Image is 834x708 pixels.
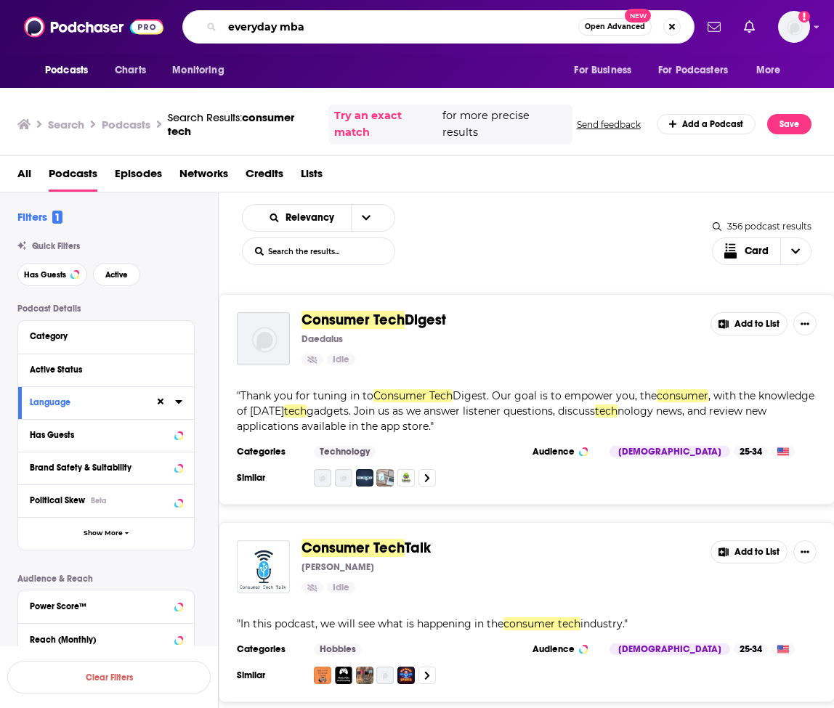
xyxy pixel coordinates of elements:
[7,661,211,693] button: Clear Filters
[453,389,657,402] span: Digest. Our goal is to empower you, the
[18,517,194,550] button: Show More
[307,404,595,418] span: gadgets. Join us as we answer listener questions, discuss
[17,263,87,286] button: Has Guests
[301,539,405,557] span: Consumer Tech
[242,204,395,232] h2: Choose List sort
[30,635,170,645] div: Reach (Monthly)
[237,446,302,457] h3: Categories
[333,581,349,595] span: Idle
[327,582,355,593] a: Idle
[778,11,810,43] button: Show profile menu
[702,15,726,39] a: Show notifications dropdown
[17,210,62,224] h2: Filters
[30,596,182,614] button: Power Score™
[105,271,128,279] span: Active
[301,162,323,192] a: Lists
[574,60,631,81] span: For Business
[24,271,66,279] span: Has Guests
[30,630,182,648] button: Reach (Monthly)
[32,241,80,251] span: Quick Filters
[657,114,756,134] a: Add a Podcast
[356,469,373,487] img: G33KOLOGY
[93,263,140,286] button: Active
[30,430,170,440] div: Has Guests
[745,246,769,256] span: Card
[397,667,415,684] a: Jake Wayne Sports
[49,162,97,192] a: Podcasts
[17,162,31,192] span: All
[115,60,146,81] span: Charts
[625,9,651,23] span: New
[734,643,768,655] div: 25-34
[405,311,446,329] span: Digest
[585,23,645,30] span: Open Advanced
[52,211,62,224] span: 1
[284,404,307,418] span: tech
[115,162,162,192] span: Episodes
[746,57,799,84] button: open menu
[30,426,182,444] button: Has Guests
[533,446,598,457] h3: Audience
[301,540,431,556] a: Consumer TechTalk
[301,312,446,328] a: Consumer TechDigest
[649,57,749,84] button: open menu
[376,469,394,487] img: BombAppromotion – Mobile App Promotion & Marketing
[237,643,302,655] h3: Categories
[327,354,355,365] a: Idle
[237,472,302,484] h3: Similar
[351,205,381,231] button: open menu
[105,57,155,84] a: Charts
[240,389,373,402] span: Thank you for tuning in to
[222,15,578,38] input: Search podcasts, credits, & more...
[84,529,123,537] span: Show More
[246,162,283,192] a: Credits
[182,10,695,44] div: Search podcasts, credits, & more...
[45,60,88,81] span: Podcasts
[30,495,85,505] span: Political Skew
[168,110,294,138] span: consumer tech
[778,11,810,43] span: Logged in as Society22
[314,667,331,684] a: Not Your Average Twink
[91,496,107,505] div: Beta
[256,213,351,223] button: open menu
[712,237,812,265] button: Choose View
[397,469,415,487] a: Szkoła Androida
[30,360,182,378] button: Active Status
[24,13,163,41] a: Podchaser - Follow, Share and Rate Podcasts
[658,60,728,81] span: For Podcasters
[179,162,228,192] a: Networks
[30,491,182,509] button: Political SkewBeta
[376,667,394,684] a: Paine To Purpose
[17,574,195,584] p: Audience & Reach
[503,617,580,630] span: consumer tech
[356,667,373,684] img: Lil yachty com up
[335,469,352,487] a: 1 Take Photography
[301,311,405,329] span: Consumer Tech
[713,221,811,232] div: 356 podcast results
[580,617,624,630] span: industry.
[30,327,182,345] button: Category
[237,389,814,433] span: " "
[237,670,302,681] h3: Similar
[578,18,652,36] button: Open AdvancedNew
[756,60,781,81] span: More
[172,60,224,81] span: Monitoring
[572,118,645,131] button: Send feedback
[30,331,173,341] div: Category
[314,469,331,487] img: TJR Podcast
[301,333,343,345] p: Daedalus
[314,643,362,655] a: Hobbies
[30,393,155,411] button: Language
[595,404,618,418] span: tech
[335,667,352,684] img: 3PN - Pixels Plots & Parenting Network
[793,312,817,335] button: Show More Button
[301,561,374,573] p: [PERSON_NAME]
[30,463,170,473] div: Brand Safety & Suitability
